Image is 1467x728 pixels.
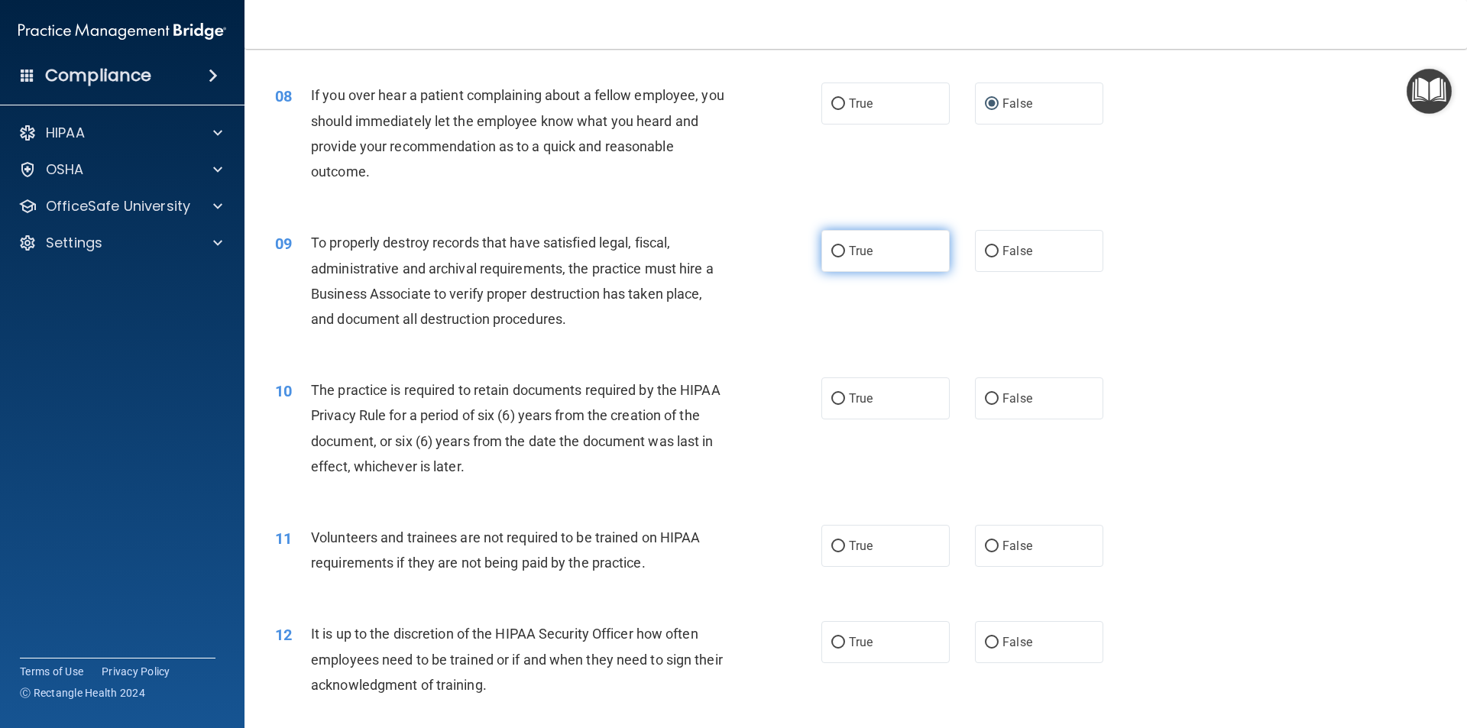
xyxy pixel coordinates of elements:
input: False [985,246,999,257]
iframe: Drift Widget Chat Controller [1391,623,1449,681]
span: It is up to the discretion of the HIPAA Security Officer how often employees need to be trained o... [311,626,723,692]
input: False [985,637,999,649]
span: 09 [275,235,292,253]
button: Open Resource Center [1407,69,1452,114]
span: True [849,539,873,553]
span: True [849,391,873,406]
input: False [985,99,999,110]
input: True [831,99,845,110]
span: To properly destroy records that have satisfied legal, fiscal, administrative and archival requir... [311,235,714,327]
input: True [831,393,845,405]
span: False [1002,244,1032,258]
input: False [985,393,999,405]
span: If you over hear a patient complaining about a fellow employee, you should immediately let the em... [311,87,724,180]
a: OSHA [18,160,222,179]
span: False [1002,96,1032,111]
span: False [1002,391,1032,406]
p: HIPAA [46,124,85,142]
a: Settings [18,234,222,252]
input: False [985,541,999,552]
span: 12 [275,626,292,644]
span: 11 [275,529,292,548]
p: OfficeSafe University [46,197,190,215]
span: False [1002,635,1032,649]
input: True [831,637,845,649]
span: True [849,96,873,111]
input: True [831,246,845,257]
img: PMB logo [18,16,226,47]
span: The practice is required to retain documents required by the HIPAA Privacy Rule for a period of s... [311,382,721,474]
a: Privacy Policy [102,664,170,679]
span: Volunteers and trainees are not required to be trained on HIPAA requirements if they are not bein... [311,529,700,571]
h4: Compliance [45,65,151,86]
a: OfficeSafe University [18,197,222,215]
input: True [831,541,845,552]
span: 08 [275,87,292,105]
a: HIPAA [18,124,222,142]
span: True [849,635,873,649]
span: True [849,244,873,258]
span: Ⓒ Rectangle Health 2024 [20,685,145,700]
a: Terms of Use [20,664,83,679]
p: OSHA [46,160,84,179]
span: 10 [275,382,292,400]
p: Settings [46,234,102,252]
span: False [1002,539,1032,553]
